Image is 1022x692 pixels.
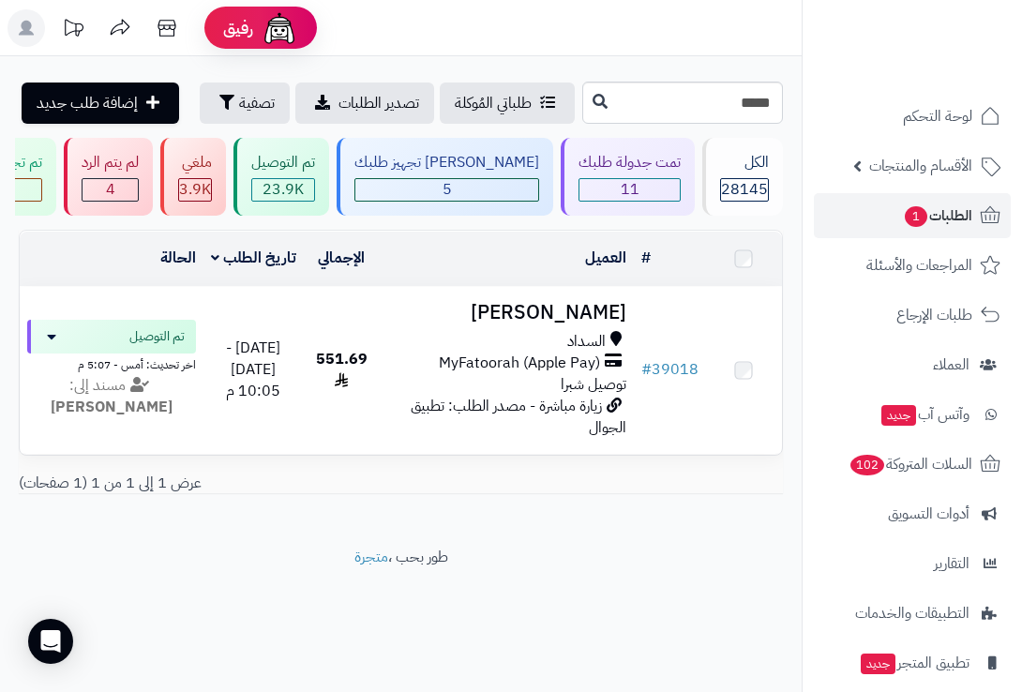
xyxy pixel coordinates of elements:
[440,83,575,124] a: طلباتي المُوكلة
[295,83,434,124] a: تصدير الطلبات
[903,103,972,129] span: لوحة التحكم
[387,302,626,323] h3: [PERSON_NAME]
[814,392,1011,437] a: وآتس آبجديد
[239,92,275,114] span: تصفية
[641,358,652,381] span: #
[354,546,388,568] a: متجرة
[200,83,290,124] button: تصفية
[27,354,196,373] div: اخر تحديث: أمس - 5:07 م
[439,353,600,374] span: MyFatoorah (Apple Pay)
[333,138,557,216] a: [PERSON_NAME] تجهيز طلبك 5
[641,247,651,269] a: #
[230,138,333,216] a: تم التوصيل 23.9K
[721,179,768,201] span: 28145
[226,337,280,402] span: [DATE] - [DATE] 10:05 م
[866,252,972,278] span: المراجعات والأسئلة
[579,179,680,201] span: 11
[814,94,1011,139] a: لوحة التحكم
[881,405,916,426] span: جديد
[859,650,969,676] span: تطبيق المتجر
[178,152,212,173] div: ملغي
[903,203,972,229] span: الطلبات
[455,92,532,114] span: طلباتي المُوكلة
[129,327,185,346] span: تم التوصيل
[585,247,626,269] a: العميل
[51,396,173,418] strong: [PERSON_NAME]
[557,138,699,216] a: تمت جدولة طلبك 11
[814,293,1011,338] a: طلبات الإرجاع
[814,442,1011,487] a: السلات المتروكة102
[814,640,1011,685] a: تطبيق المتجرجديد
[160,247,196,269] a: الحالة
[157,138,230,216] a: ملغي 3.9K
[223,17,253,39] span: رفيق
[261,9,298,47] img: ai-face.png
[849,451,972,477] span: السلات المتروكة
[338,92,419,114] span: تصدير الطلبات
[37,92,138,114] span: إضافة طلب جديد
[699,138,787,216] a: الكل28145
[355,179,538,201] span: 5
[814,243,1011,288] a: المراجعات والأسئلة
[28,619,73,664] div: Open Intercom Messenger
[879,401,969,428] span: وآتس آب
[22,83,179,124] a: إضافة طلب جديد
[855,600,969,626] span: التطبيقات والخدمات
[83,179,138,201] span: 4
[850,455,884,475] span: 102
[13,375,210,418] div: مسند إلى:
[316,348,368,392] span: 551.69
[179,179,211,201] div: 3865
[814,491,1011,536] a: أدوات التسويق
[252,179,314,201] div: 23880
[354,152,539,173] div: [PERSON_NAME] تجهيز طلبك
[934,550,969,577] span: التقارير
[814,342,1011,387] a: العملاء
[50,9,97,52] a: تحديثات المنصة
[869,153,972,179] span: الأقسام والمنتجات
[211,247,296,269] a: تاريخ الطلب
[561,373,626,396] span: توصيل شبرا
[896,302,972,328] span: طلبات الإرجاع
[318,247,365,269] a: الإجمالي
[720,152,769,173] div: الكل
[252,179,314,201] span: 23.9K
[179,179,211,201] span: 3.9K
[60,138,157,216] a: لم يتم الرد 4
[814,541,1011,586] a: التقارير
[861,654,895,674] span: جديد
[82,152,139,173] div: لم يتم الرد
[567,331,606,353] span: السداد
[888,501,969,527] span: أدوات التسويق
[894,51,1004,90] img: logo-2.png
[5,473,797,494] div: عرض 1 إلى 1 من 1 (1 صفحات)
[579,152,681,173] div: تمت جدولة طلبك
[411,395,626,439] span: زيارة مباشرة - مصدر الطلب: تطبيق الجوال
[251,152,315,173] div: تم التوصيل
[641,358,699,381] a: #39018
[905,206,927,227] span: 1
[814,591,1011,636] a: التطبيقات والخدمات
[933,352,969,378] span: العملاء
[814,193,1011,238] a: الطلبات1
